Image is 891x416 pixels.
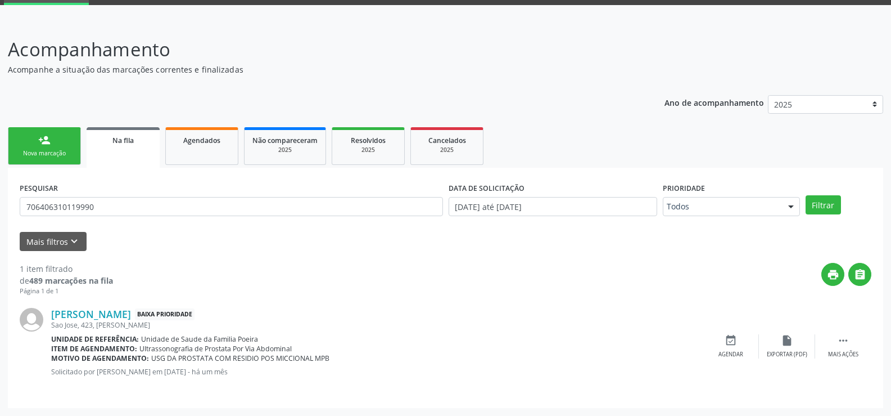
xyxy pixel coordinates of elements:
input: Selecione um intervalo [449,197,657,216]
div: 2025 [252,146,318,154]
div: Nova marcação [16,149,73,158]
span: USG DA PROSTATA COM RESIDIO POS MICCIONAL MPB [151,354,329,363]
div: 2025 [419,146,475,154]
label: Prioridade [663,180,705,197]
i:  [837,334,849,347]
strong: 489 marcações na fila [29,275,113,286]
span: Baixa Prioridade [135,308,195,320]
span: Na fila [112,136,134,145]
button:  [848,263,871,286]
input: Nome, CNS [20,197,443,216]
button: Mais filtroskeyboard_arrow_down [20,232,87,252]
i: event_available [725,334,737,347]
button: print [821,263,844,286]
label: DATA DE SOLICITAÇÃO [449,180,524,197]
div: 1 item filtrado [20,263,113,275]
span: Cancelados [428,136,466,145]
b: Item de agendamento: [51,344,137,354]
label: PESQUISAR [20,180,58,197]
p: Solicitado por [PERSON_NAME] em [DATE] - há um mês [51,367,703,377]
div: de [20,275,113,287]
i: insert_drive_file [781,334,793,347]
div: Mais ações [828,351,858,359]
b: Unidade de referência: [51,334,139,344]
div: 2025 [340,146,396,154]
span: Todos [667,201,777,212]
img: img [20,308,43,332]
span: Ultrassonografia de Prostata Por Via Abdominal [139,344,292,354]
div: person_add [38,134,51,146]
i: keyboard_arrow_down [68,235,80,248]
span: Resolvidos [351,136,386,145]
div: Página 1 de 1 [20,287,113,296]
i: print [827,269,839,281]
a: [PERSON_NAME] [51,308,131,320]
p: Acompanhe a situação das marcações correntes e finalizadas [8,64,621,75]
div: Exportar (PDF) [767,351,807,359]
i:  [854,269,866,281]
b: Motivo de agendamento: [51,354,149,363]
div: Sao Jose, 423, [PERSON_NAME] [51,320,703,330]
span: Agendados [183,136,220,145]
span: Não compareceram [252,136,318,145]
p: Ano de acompanhamento [664,95,764,109]
div: Agendar [718,351,743,359]
button: Filtrar [806,195,841,214]
p: Acompanhamento [8,35,621,64]
span: Unidade de Saude da Familia Poeira [141,334,258,344]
